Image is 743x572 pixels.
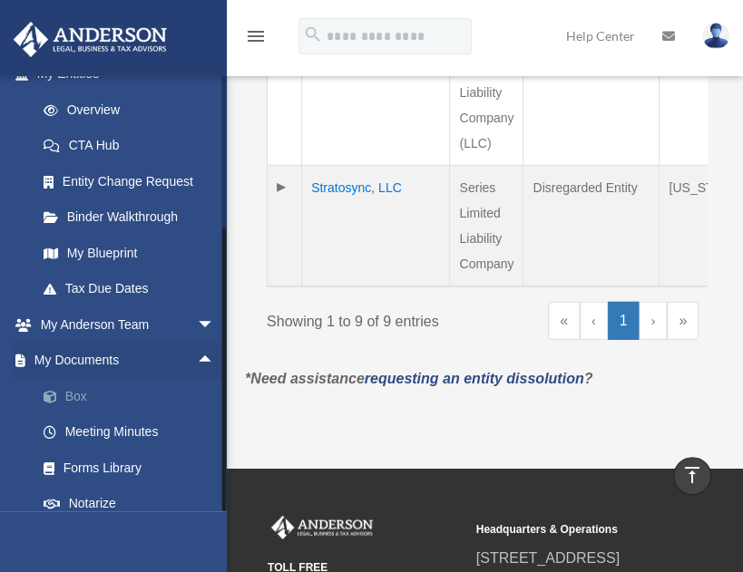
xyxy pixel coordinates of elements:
[25,128,233,164] a: CTA Hub
[25,450,242,486] a: Forms Library
[268,516,376,539] img: Anderson Advisors Platinum Portal
[267,302,469,334] div: Showing 1 to 9 of 9 entries
[13,343,242,379] a: My Documentsarrow_drop_up
[245,32,267,47] a: menu
[548,302,580,340] a: First
[25,163,233,199] a: Entity Change Request
[523,45,660,166] td: Disregarded Entity
[523,166,660,287] td: Disregarded Entity
[13,306,242,343] a: My Anderson Teamarrow_drop_down
[197,343,233,380] span: arrow_drop_up
[8,22,172,57] img: Anderson Advisors Platinum Portal
[667,302,699,340] a: Last
[450,45,523,166] td: Limited Liability Company (LLC)
[450,166,523,287] td: Series Limited Liability Company
[25,92,224,128] a: Overview
[25,486,242,522] a: Notarize
[25,414,242,451] a: Meeting Minutes
[25,235,233,271] a: My Blueprint
[365,371,584,386] a: requesting an entity dissolution
[25,199,233,236] a: Binder Walkthrough
[303,24,323,44] i: search
[25,378,242,414] a: Box
[673,457,711,495] a: vertical_align_top
[302,45,450,166] td: Stormcrest, LLC
[608,302,640,340] a: 1
[302,166,450,287] td: Stratosync, LLC
[580,302,608,340] a: Previous
[245,371,592,386] em: *Need assistance ?
[681,464,703,486] i: vertical_align_top
[639,302,667,340] a: Next
[476,520,672,539] small: Headquarters & Operations
[197,306,233,344] span: arrow_drop_down
[702,23,729,49] img: User Pic
[25,271,233,307] a: Tax Due Dates
[245,25,267,47] i: menu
